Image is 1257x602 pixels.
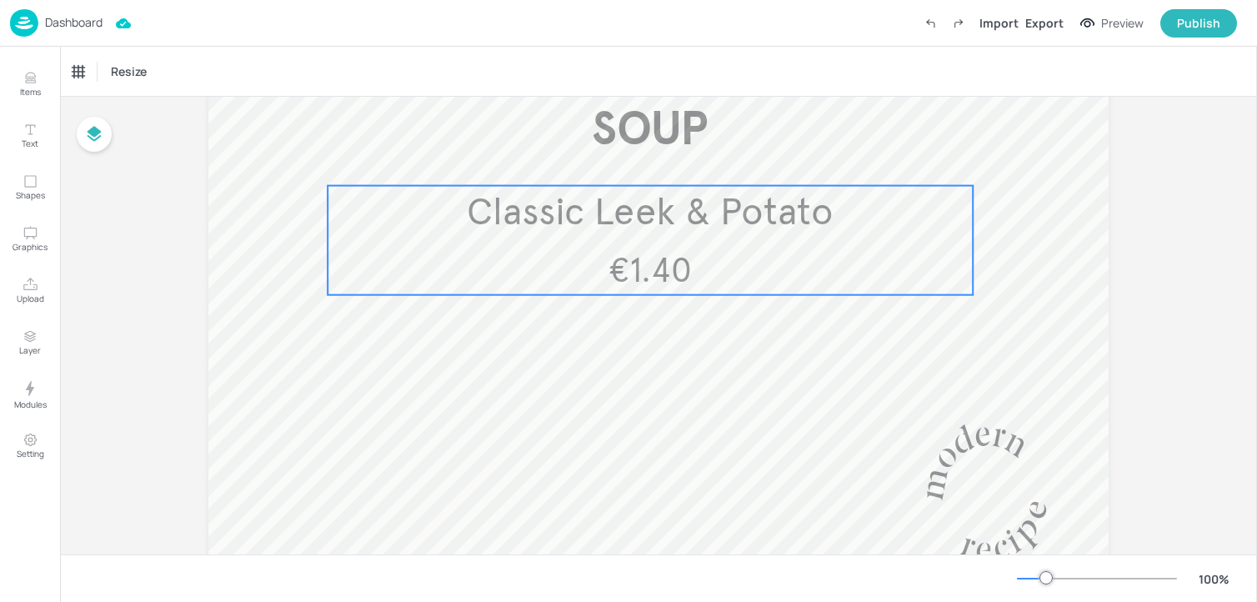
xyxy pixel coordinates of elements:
[45,17,103,28] p: Dashboard
[608,250,692,291] span: €1.40
[10,9,38,37] img: logo-86c26b7e.jpg
[467,188,834,235] span: Classic Leek & Potato
[108,63,150,80] span: Resize
[1177,14,1220,33] div: Publish
[944,9,973,38] label: Redo (Ctrl + Y)
[916,9,944,38] label: Undo (Ctrl + Z)
[1070,11,1154,36] button: Preview
[979,14,1019,32] div: Import
[592,99,708,158] span: SOUP
[1160,9,1237,38] button: Publish
[1194,570,1234,588] div: 100 %
[1101,14,1144,33] div: Preview
[1025,14,1064,32] div: Export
